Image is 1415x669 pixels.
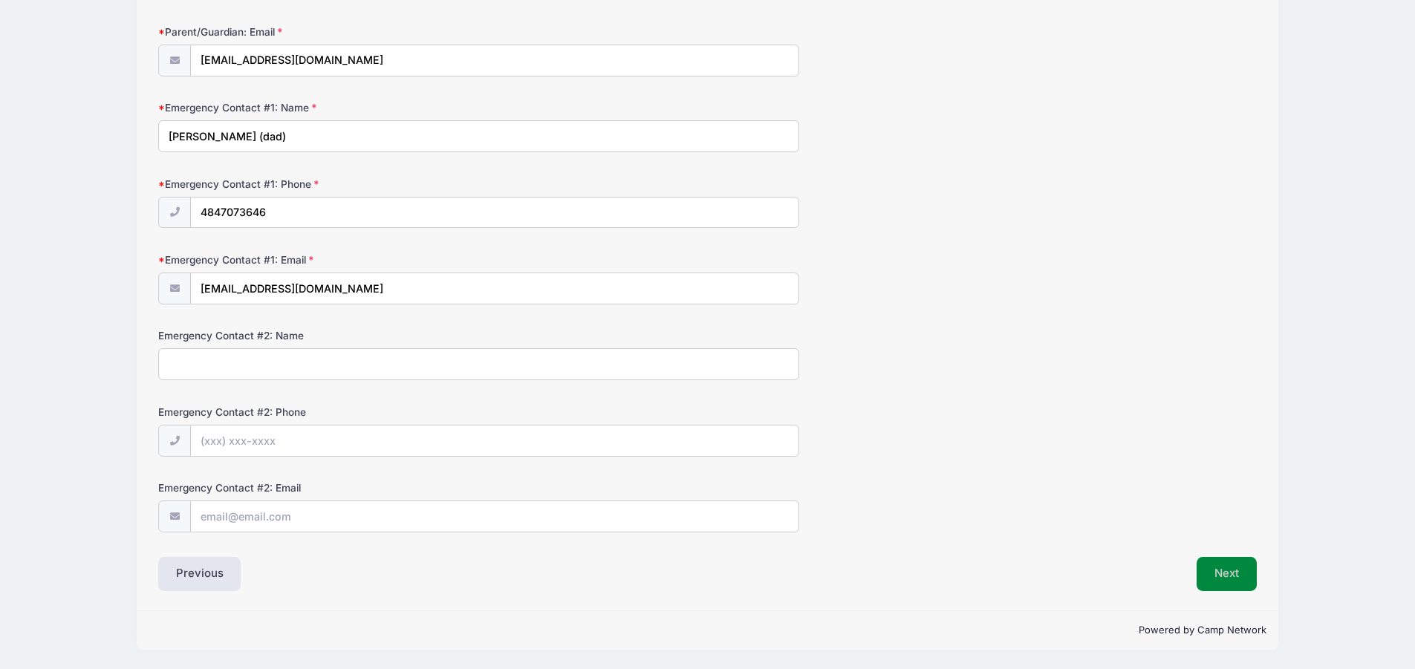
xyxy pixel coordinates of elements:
input: (xxx) xxx-xxxx [190,425,799,457]
input: email@email.com [190,45,799,76]
input: email@email.com [190,500,799,532]
label: Emergency Contact #1: Name [158,100,524,115]
label: Emergency Contact #1: Phone [158,177,524,192]
button: Previous [158,557,241,591]
label: Parent/Guardian: Email [158,25,524,39]
input: (xxx) xxx-xxxx [190,197,799,229]
label: Emergency Contact #1: Email [158,252,524,267]
button: Next [1197,557,1257,591]
label: Emergency Contact #2: Phone [158,405,524,420]
input: email@email.com [190,273,799,304]
p: Powered by Camp Network [149,623,1266,638]
label: Emergency Contact #2: Name [158,328,524,343]
label: Emergency Contact #2: Email [158,480,524,495]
